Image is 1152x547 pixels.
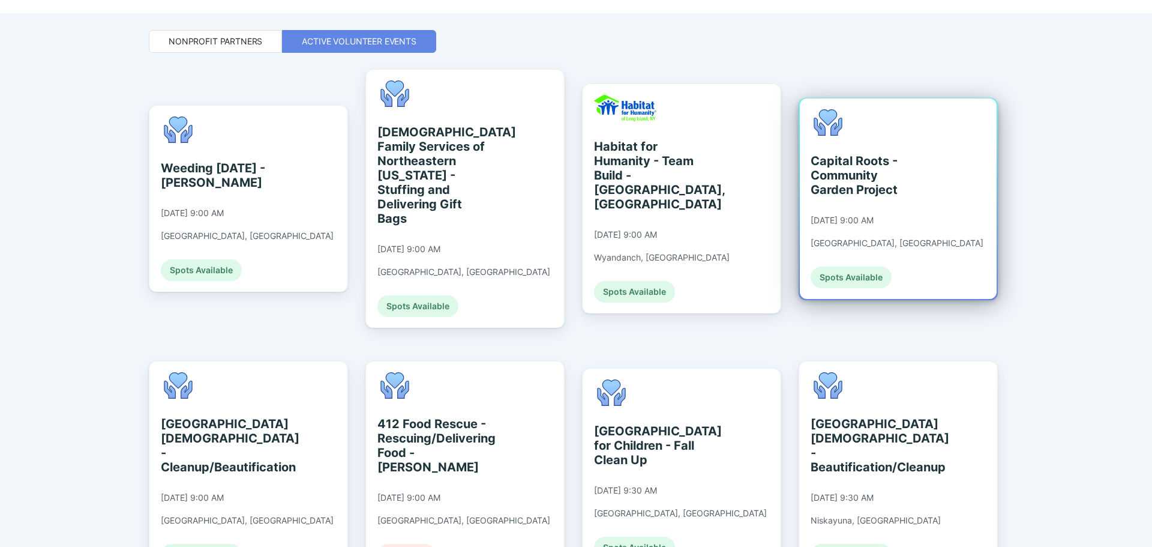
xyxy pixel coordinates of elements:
[811,215,874,226] div: [DATE] 9:00 AM
[377,267,550,277] div: [GEOGRAPHIC_DATA], [GEOGRAPHIC_DATA]
[377,244,440,255] div: [DATE] 9:00 AM
[161,161,271,190] div: Weeding [DATE] - [PERSON_NAME]
[811,238,983,249] div: [GEOGRAPHIC_DATA], [GEOGRAPHIC_DATA]
[161,417,271,474] div: [GEOGRAPHIC_DATA][DEMOGRAPHIC_DATA] - Cleanup/Beautification
[811,417,920,474] div: [GEOGRAPHIC_DATA][DEMOGRAPHIC_DATA] - Beautification/Cleanup
[594,229,657,240] div: [DATE] 9:00 AM
[594,485,657,496] div: [DATE] 9:30 AM
[594,424,704,467] div: [GEOGRAPHIC_DATA] for Children - Fall Clean Up
[594,508,767,519] div: [GEOGRAPHIC_DATA], [GEOGRAPHIC_DATA]
[161,492,224,503] div: [DATE] 9:00 AM
[377,295,458,317] div: Spots Available
[811,515,941,526] div: Niskayuna, [GEOGRAPHIC_DATA]
[594,281,675,303] div: Spots Available
[169,35,262,47] div: Nonprofit Partners
[377,515,550,526] div: [GEOGRAPHIC_DATA], [GEOGRAPHIC_DATA]
[161,515,334,526] div: [GEOGRAPHIC_DATA], [GEOGRAPHIC_DATA]
[377,125,487,226] div: [DEMOGRAPHIC_DATA] Family Services of Northeastern [US_STATE] - Stuffing and Delivering Gift Bags
[377,492,440,503] div: [DATE] 9:00 AM
[377,417,487,474] div: 412 Food Rescue - Rescuing/Delivering Food - [PERSON_NAME]
[811,492,874,503] div: [DATE] 9:30 AM
[811,267,892,288] div: Spots Available
[594,252,730,263] div: Wyandanch, [GEOGRAPHIC_DATA]
[594,139,704,211] div: Habitat for Humanity - Team Build - [GEOGRAPHIC_DATA], [GEOGRAPHIC_DATA]
[302,35,416,47] div: Active Volunteer Events
[161,259,242,281] div: Spots Available
[811,154,920,197] div: Capital Roots - Community Garden Project
[161,231,334,241] div: [GEOGRAPHIC_DATA], [GEOGRAPHIC_DATA]
[161,208,224,219] div: [DATE] 9:00 AM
